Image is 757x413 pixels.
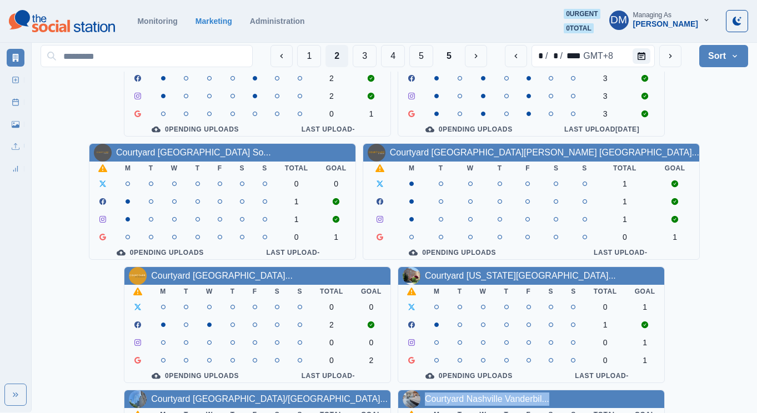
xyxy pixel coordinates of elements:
[407,125,531,134] div: 0 Pending Uploads
[151,285,175,298] th: M
[559,49,564,63] div: /
[633,11,671,19] div: Managing As
[7,138,24,155] a: Uploads
[231,162,254,175] th: S
[209,162,231,175] th: F
[594,356,617,365] div: 0
[534,49,614,63] div: Date
[137,17,177,26] a: Monitoring
[660,233,690,241] div: 1
[94,144,112,162] img: 109398089101397
[151,271,293,280] a: Courtyard [GEOGRAPHIC_DATA]...
[222,285,244,298] th: T
[485,162,514,175] th: T
[275,125,382,134] div: Last Upload -
[562,285,585,298] th: S
[594,109,617,118] div: 3
[633,48,650,64] button: Calendar
[549,371,655,380] div: Last Upload -
[585,285,626,298] th: Total
[381,45,405,67] button: Page 4
[187,162,209,175] th: T
[162,162,187,175] th: W
[635,303,655,311] div: 1
[9,10,115,32] img: logoTextSVG.62801f218bc96a9b266caa72a09eb111.svg
[7,49,24,67] a: Marketing Summary
[594,338,617,347] div: 0
[361,338,382,347] div: 0
[726,10,748,32] button: Toggle Mode
[133,125,257,134] div: 0 Pending Uploads
[285,233,308,241] div: 0
[7,115,24,133] a: Media Library
[361,356,382,365] div: 2
[582,49,614,63] div: time zone
[151,394,388,404] a: Courtyard [GEOGRAPHIC_DATA]/[GEOGRAPHIC_DATA]...
[129,267,147,285] img: 624992304259564
[427,162,455,175] th: T
[594,320,617,329] div: 1
[353,45,377,67] button: Page 3
[534,49,544,59] div: month
[635,338,655,347] div: 1
[626,285,664,298] th: Goal
[7,71,24,89] a: New Post
[4,384,27,406] button: Expand
[564,23,594,33] span: 0 total
[361,109,382,118] div: 1
[285,197,308,206] div: 1
[320,338,343,347] div: 0
[495,285,518,298] th: T
[425,394,549,404] a: Courtyard Nashville Vanderbil...
[397,162,427,175] th: M
[594,92,617,100] div: 3
[7,160,24,178] a: Review Summary
[253,162,276,175] th: S
[244,285,266,298] th: F
[455,162,486,175] th: W
[600,9,719,31] button: Managing As[PERSON_NAME]
[542,162,570,175] th: S
[175,285,197,298] th: T
[594,74,617,83] div: 3
[564,9,600,19] span: 0 urgent
[659,45,681,67] button: next
[514,162,542,175] th: F
[540,285,563,298] th: S
[505,45,527,67] button: previous
[407,371,531,380] div: 0 Pending Uploads
[250,17,305,26] a: Administration
[449,285,471,298] th: T
[518,285,540,298] th: F
[311,285,352,298] th: Total
[544,49,549,63] div: /
[7,93,24,111] a: Post Schedule
[699,45,748,67] button: Sort
[195,17,232,26] a: Marketing
[361,303,382,311] div: 0
[549,49,559,59] div: day
[276,162,317,175] th: Total
[197,285,222,298] th: W
[98,248,222,257] div: 0 Pending Uploads
[270,45,293,67] button: Previous
[372,248,533,257] div: 0 Pending Uploads
[390,148,699,157] a: Courtyard [GEOGRAPHIC_DATA][PERSON_NAME] [GEOGRAPHIC_DATA]...
[320,109,343,118] div: 0
[549,125,655,134] div: Last Upload [DATE]
[285,179,308,188] div: 0
[320,320,343,329] div: 2
[320,74,343,83] div: 2
[129,390,147,408] img: 1087844734593872
[610,7,627,33] div: Darwin Manalo
[368,144,385,162] img: 103197231758833
[285,215,308,224] div: 1
[403,390,420,408] img: 752103658142163
[320,303,343,311] div: 0
[608,179,641,188] div: 1
[409,45,433,67] button: Page 5
[403,267,420,285] img: 252922255214061
[288,285,311,298] th: S
[116,148,271,157] a: Courtyard [GEOGRAPHIC_DATA] So...
[352,285,390,298] th: Goal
